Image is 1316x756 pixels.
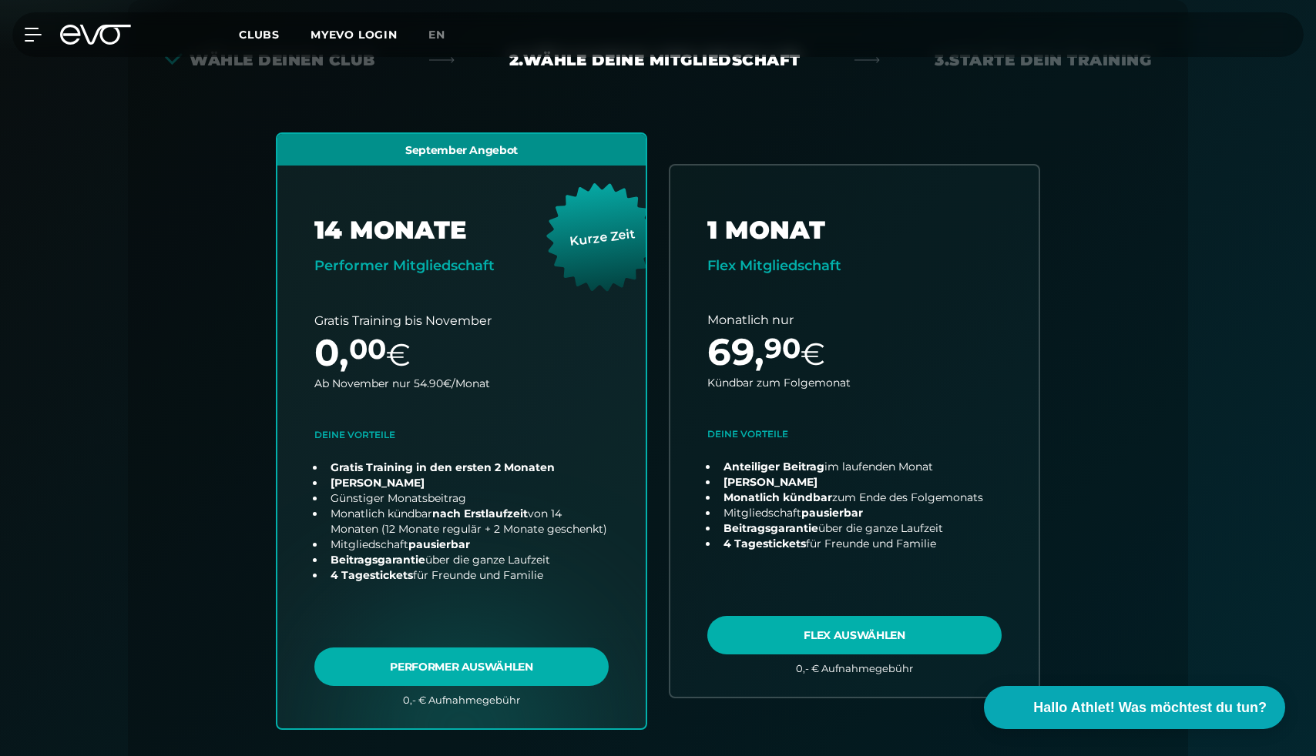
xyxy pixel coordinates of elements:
span: Clubs [239,28,280,42]
span: Hallo Athlet! Was möchtest du tun? [1033,697,1267,718]
a: choose plan [670,166,1039,697]
span: en [428,28,445,42]
a: en [428,26,464,44]
a: MYEVO LOGIN [311,28,398,42]
button: Hallo Athlet! Was möchtest du tun? [984,686,1285,729]
a: Clubs [239,27,311,42]
a: choose plan [277,134,646,728]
